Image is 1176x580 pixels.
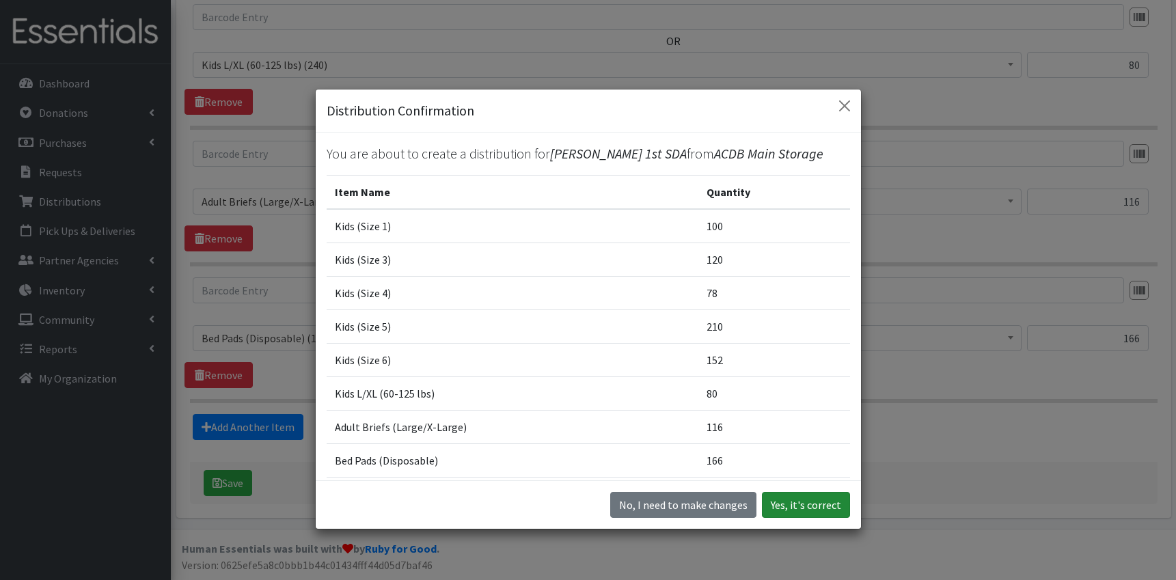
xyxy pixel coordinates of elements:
td: Adult Briefs (Large/X-Large) [327,410,699,443]
td: 120 [698,243,849,276]
td: Bed Pads (Disposable) [327,443,699,477]
td: 78 [698,276,849,309]
td: 116 [698,410,849,443]
td: Kids L/XL (60-125 lbs) [327,376,699,410]
button: Yes, it's correct [762,492,850,518]
td: 166 [698,443,849,477]
th: Item Name [327,175,699,209]
td: 80 [698,376,849,410]
td: 100 [698,209,849,243]
td: Kids (Size 4) [327,276,699,309]
td: 152 [698,343,849,376]
button: No I need to make changes [610,492,756,518]
button: Close [834,95,856,117]
span: [PERSON_NAME] 1st SDA [550,145,687,162]
h5: Distribution Confirmation [327,100,474,121]
td: Kids (Size 1) [327,209,699,243]
p: You are about to create a distribution for from [327,143,850,164]
span: ACDB Main Storage [714,145,823,162]
th: Quantity [698,175,849,209]
td: Kids (Size 5) [327,309,699,343]
td: Kids (Size 6) [327,343,699,376]
td: Kids (Size 3) [327,243,699,276]
td: 210 [698,309,849,343]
